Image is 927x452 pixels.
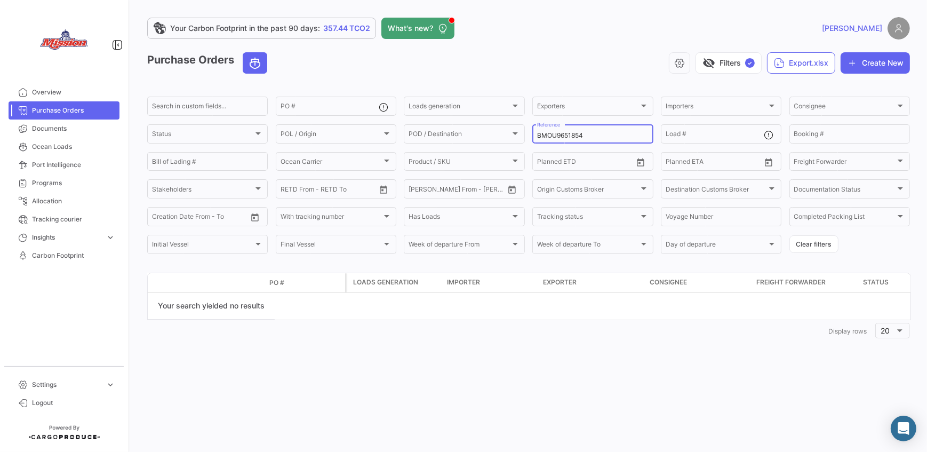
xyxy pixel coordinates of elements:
[537,242,638,250] span: Week of departure To
[702,57,715,69] span: visibility_off
[37,13,91,66] img: mission.png
[152,132,253,139] span: Status
[265,274,345,292] datatable-header-cell: PO #
[152,187,253,194] span: Stakeholders
[152,215,167,222] input: From
[32,106,115,115] span: Purchase Orders
[32,398,115,408] span: Logout
[794,160,896,167] span: Freight Forwarder
[560,160,605,167] input: To
[32,142,115,152] span: Ocean Loads
[645,273,752,292] datatable-header-cell: Consignee
[767,52,835,74] button: Export.xlsx
[822,23,882,34] span: [PERSON_NAME]
[174,215,220,222] input: To
[9,210,119,228] a: Tracking courier
[303,187,348,194] input: To
[666,104,767,112] span: Importers
[106,380,115,390] span: expand_more
[409,187,423,194] input: From
[170,23,320,34] span: Your Carbon Footprint in the past 90 days:
[9,174,119,192] a: Programs
[794,215,896,222] span: Completed Packing List
[543,277,577,287] span: Exporter
[409,242,510,250] span: Week of departure From
[32,160,115,170] span: Port Intelligence
[863,277,889,287] span: Status
[243,53,267,73] button: Ocean
[666,242,767,250] span: Day of departure
[148,293,275,320] div: Your search yielded no results
[32,178,115,188] span: Programs
[9,192,119,210] a: Allocation
[447,277,480,287] span: Importer
[431,187,476,194] input: To
[443,273,539,292] datatable-header-cell: Importer
[32,196,115,206] span: Allocation
[196,279,265,287] datatable-header-cell: Doc. Status
[375,181,391,197] button: Open calendar
[9,138,119,156] a: Ocean Loads
[32,251,115,260] span: Carbon Footprint
[756,277,826,287] span: Freight Forwarder
[650,277,687,287] span: Consignee
[147,18,376,39] a: Your Carbon Footprint in the past 90 days:357.44 TCO2
[761,154,777,170] button: Open calendar
[169,279,196,287] datatable-header-cell: Transport mode
[891,416,916,441] div: Abrir Intercom Messenger
[794,187,896,194] span: Documentation Status
[794,104,896,112] span: Consignee
[841,52,910,74] button: Create New
[281,160,382,167] span: Ocean Carrier
[32,233,101,242] span: Insights
[888,17,910,39] img: placeholder-user.png
[347,273,443,292] datatable-header-cell: Loads generation
[504,181,520,197] button: Open calendar
[409,132,510,139] span: POD / Destination
[281,215,382,222] span: With tracking number
[281,187,295,194] input: From
[9,156,119,174] a: Port Intelligence
[666,160,681,167] input: From
[381,18,454,39] button: What's new?
[633,154,649,170] button: Open calendar
[696,52,762,74] button: visibility_offFilters✓
[881,326,890,335] span: 20
[32,124,115,133] span: Documents
[537,187,638,194] span: Origin Customs Broker
[32,380,101,390] span: Settings
[281,242,382,250] span: Final Vessel
[152,242,253,250] span: Initial Vessel
[281,132,382,139] span: POL / Origin
[409,160,510,167] span: Product / SKU
[247,209,263,225] button: Open calendar
[828,327,867,335] span: Display rows
[32,88,115,97] span: Overview
[409,104,510,112] span: Loads generation
[666,187,767,194] span: Destination Customs Broker
[688,160,733,167] input: To
[537,160,552,167] input: From
[353,277,418,287] span: Loads generation
[539,273,645,292] datatable-header-cell: Exporter
[789,235,838,253] button: Clear filters
[9,101,119,120] a: Purchase Orders
[9,120,119,138] a: Documents
[752,273,859,292] datatable-header-cell: Freight Forwarder
[32,215,115,224] span: Tracking courier
[388,23,433,34] span: What's new?
[537,104,638,112] span: Exporters
[745,58,755,68] span: ✓
[9,247,119,265] a: Carbon Footprint
[409,215,510,222] span: Has Loads
[537,215,638,222] span: Tracking status
[323,23,370,34] span: 357.44 TCO2
[106,233,115,242] span: expand_more
[9,83,119,101] a: Overview
[269,278,284,288] span: PO #
[147,52,270,74] h3: Purchase Orders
